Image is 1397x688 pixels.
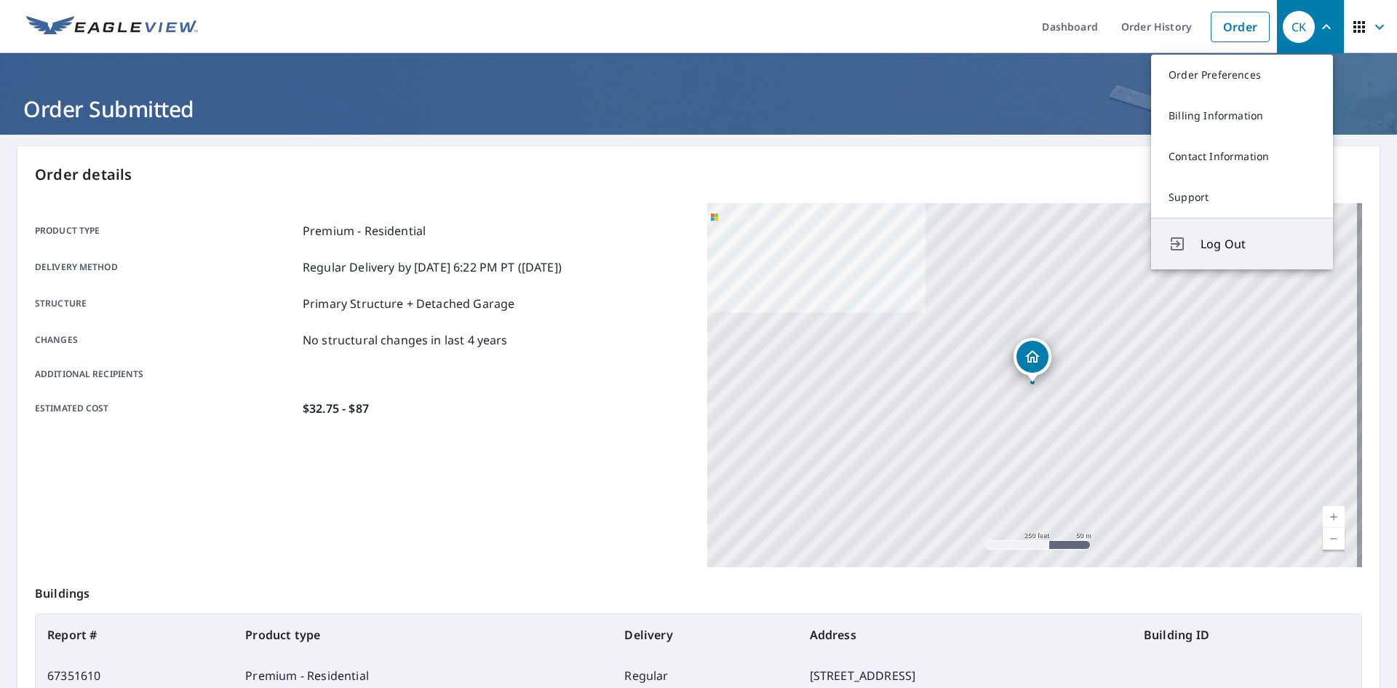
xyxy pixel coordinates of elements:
p: Premium - Residential [303,222,426,240]
a: Current Level 17, Zoom In [1323,506,1345,528]
th: Report # [36,614,234,655]
p: $32.75 - $87 [303,400,369,417]
p: Buildings [35,567,1362,614]
img: EV Logo [26,16,198,38]
a: Order Preferences [1151,55,1333,95]
div: Dropped pin, building 1, Residential property, 5543 Primavera Dr Mentor, OH 44060 [1014,338,1051,383]
a: Current Level 17, Zoom Out [1323,528,1345,550]
p: Product type [35,222,297,240]
p: Order details [35,164,1362,186]
div: CK [1283,11,1315,43]
button: Log Out [1151,218,1333,269]
p: Estimated cost [35,400,297,417]
p: Structure [35,295,297,312]
th: Delivery [613,614,797,655]
p: No structural changes in last 4 years [303,331,508,349]
a: Support [1151,177,1333,218]
th: Product type [234,614,613,655]
p: Delivery method [35,258,297,276]
p: Regular Delivery by [DATE] 6:22 PM PT ([DATE]) [303,258,562,276]
a: Contact Information [1151,136,1333,177]
p: Additional recipients [35,368,297,381]
a: Order [1211,12,1270,42]
p: Primary Structure + Detached Garage [303,295,514,312]
a: Billing Information [1151,95,1333,136]
p: Changes [35,331,297,349]
span: Log Out [1201,235,1316,253]
th: Address [798,614,1132,655]
h1: Order Submitted [17,94,1380,124]
th: Building ID [1132,614,1361,655]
